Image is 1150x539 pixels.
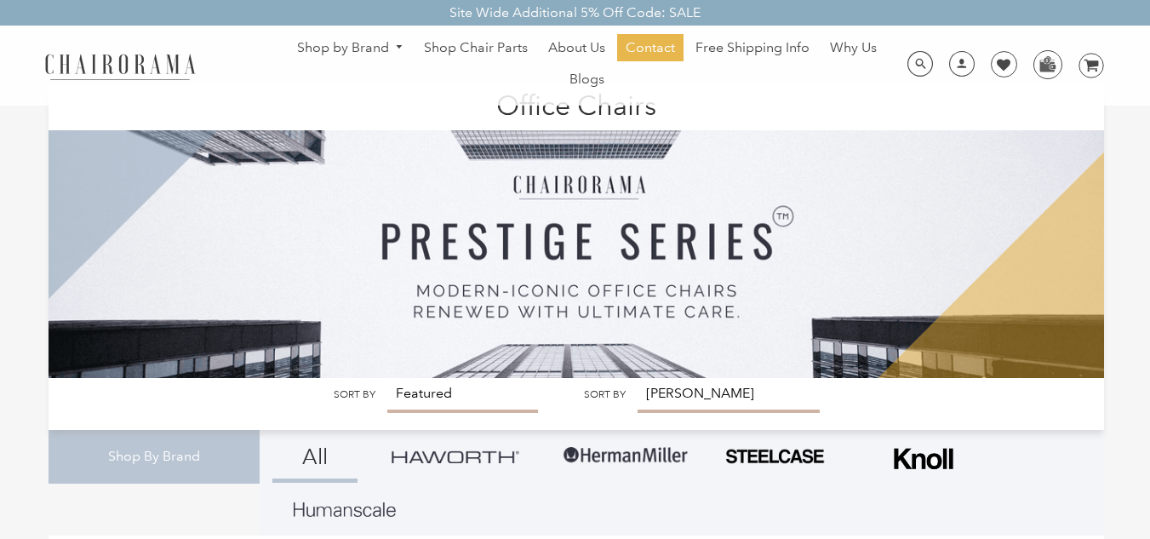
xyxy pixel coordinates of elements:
img: PHOTO-2024-07-09-00-53-10-removebg-preview.png [724,447,826,466]
a: Free Shipping Info [687,34,818,61]
a: Shop by Brand [289,35,413,61]
a: Contact [617,34,684,61]
a: Blogs [561,66,613,93]
nav: DesktopNavigation [277,34,897,97]
a: Shop Chair Parts [415,34,536,61]
span: Blogs [569,71,604,89]
span: Free Shipping Info [695,39,810,57]
label: Sort by [584,388,626,401]
span: Shop Chair Parts [424,39,528,57]
img: Group-1.png [562,430,689,481]
span: Why Us [830,39,877,57]
img: Layer_1_1.png [294,502,396,518]
span: About Us [548,39,605,57]
a: Why Us [821,34,885,61]
div: Shop By Brand [49,430,260,484]
label: Sort by [334,388,375,401]
img: chairorama [35,51,205,81]
img: Frame_4.png [890,437,958,480]
a: All [272,430,358,483]
span: Contact [626,39,675,57]
img: Group_4be16a4b-c81a-4a6e-a540-764d0a8faf6e.png [392,450,519,463]
img: Office Chairs [49,85,1104,378]
a: About Us [540,34,614,61]
img: WhatsApp_Image_2024-07-12_at_16.23.01.webp [1034,51,1061,77]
